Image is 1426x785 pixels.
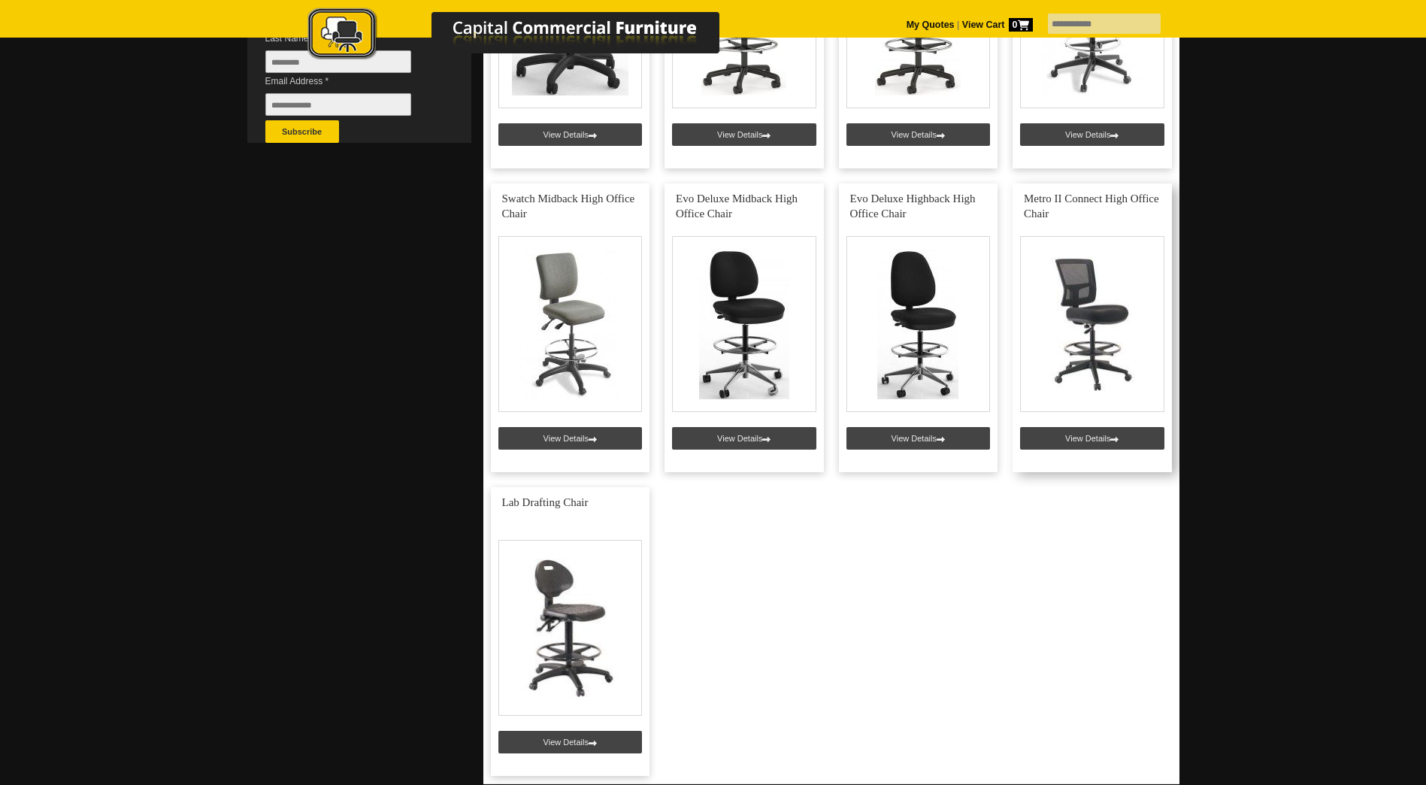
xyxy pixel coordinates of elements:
[265,31,434,46] span: Last Name *
[959,20,1032,30] a: View Cart0
[265,74,434,89] span: Email Address *
[962,20,1033,30] strong: View Cart
[266,8,792,67] a: Capital Commercial Furniture Logo
[265,120,339,143] button: Subscribe
[907,20,955,30] a: My Quotes
[265,93,411,116] input: Email Address *
[1009,18,1033,32] span: 0
[265,50,411,73] input: Last Name *
[266,8,792,62] img: Capital Commercial Furniture Logo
